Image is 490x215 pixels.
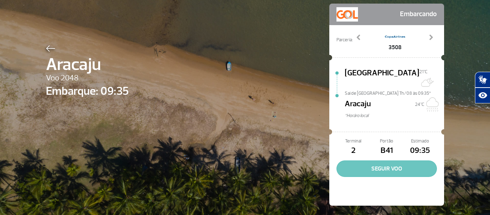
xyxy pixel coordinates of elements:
[370,138,403,145] span: Portão
[419,75,434,89] img: Muitas nuvens
[475,88,490,103] button: Abrir recursos assistivos.
[336,37,353,43] span: Parceria:
[345,112,444,119] span: *Horáro local
[46,83,129,100] span: Embarque: 09:35
[336,145,370,157] span: 2
[419,69,428,75] span: 21°C
[404,138,437,145] span: Estimado
[415,102,424,107] span: 24°C
[336,138,370,145] span: Terminal
[384,43,406,52] span: 3508
[400,7,437,22] span: Embarcando
[345,90,444,95] span: Sai de [GEOGRAPHIC_DATA] Th/08 às 09:35*
[475,72,490,103] div: Plugin de acessibilidade da Hand Talk.
[370,145,403,157] span: B41
[46,52,129,78] span: Aracaju
[404,145,437,157] span: 09:35
[345,98,371,112] span: Aracaju
[46,72,129,84] span: Voo 2048
[475,72,490,88] button: Abrir tradutor de língua de sinais.
[424,97,439,112] img: Chuvoso
[336,160,437,177] button: SEGUIR VOO
[345,67,419,90] span: [GEOGRAPHIC_DATA]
